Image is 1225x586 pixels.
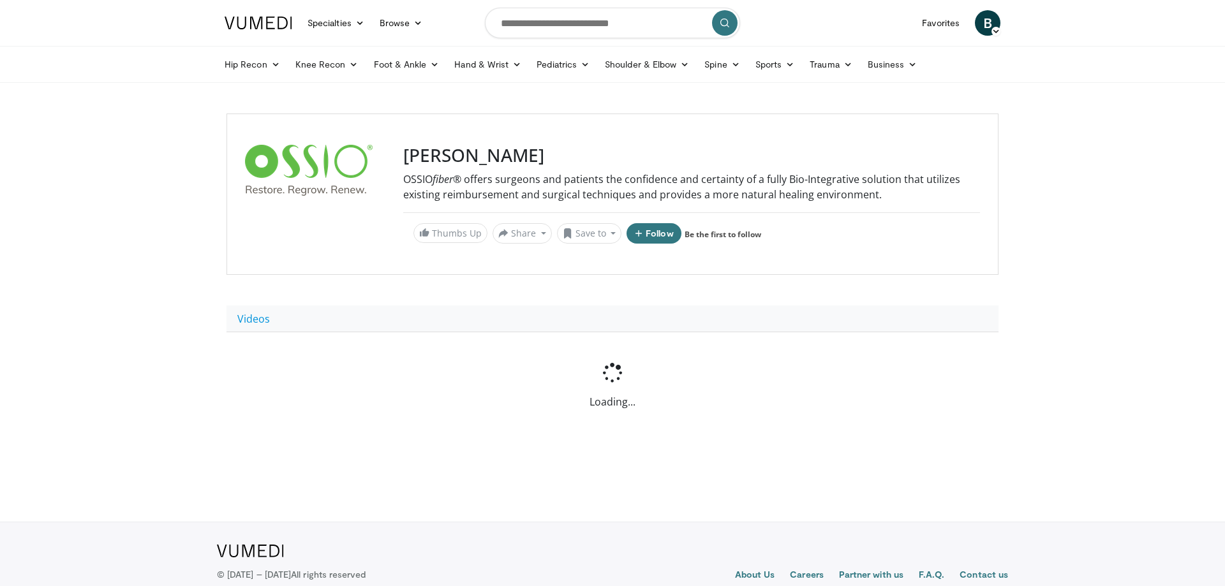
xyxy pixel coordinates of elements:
[403,145,980,166] h3: [PERSON_NAME]
[860,52,925,77] a: Business
[217,568,366,581] p: © [DATE] – [DATE]
[433,172,453,186] em: fiber
[288,52,366,77] a: Knee Recon
[914,10,967,36] a: Favorites
[226,305,281,332] a: Videos
[291,569,366,580] span: All rights reserved
[557,223,622,244] button: Save to
[217,52,288,77] a: Hip Recon
[529,52,597,77] a: Pediatrics
[225,17,292,29] img: VuMedi Logo
[597,52,697,77] a: Shoulder & Elbow
[919,568,944,583] a: F.A.Q.
[748,52,803,77] a: Sports
[493,223,552,244] button: Share
[735,568,775,583] a: About Us
[372,10,431,36] a: Browse
[403,172,980,202] p: OSSIO ® offers surgeons and patients the confidence and certainty of a fully Bio-Integrative solu...
[226,394,999,409] p: Loading...
[685,229,761,240] a: Be the first to follow
[447,52,529,77] a: Hand & Wrist
[413,223,487,243] a: Thumbs Up
[802,52,860,77] a: Trauma
[366,52,447,77] a: Foot & Ankle
[627,223,681,244] button: Follow
[790,568,824,583] a: Careers
[975,10,1000,36] a: B
[697,52,747,77] a: Spine
[839,568,903,583] a: Partner with us
[217,545,284,557] img: VuMedi Logo
[300,10,372,36] a: Specialties
[960,568,1008,583] a: Contact us
[485,8,740,38] input: Search topics, interventions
